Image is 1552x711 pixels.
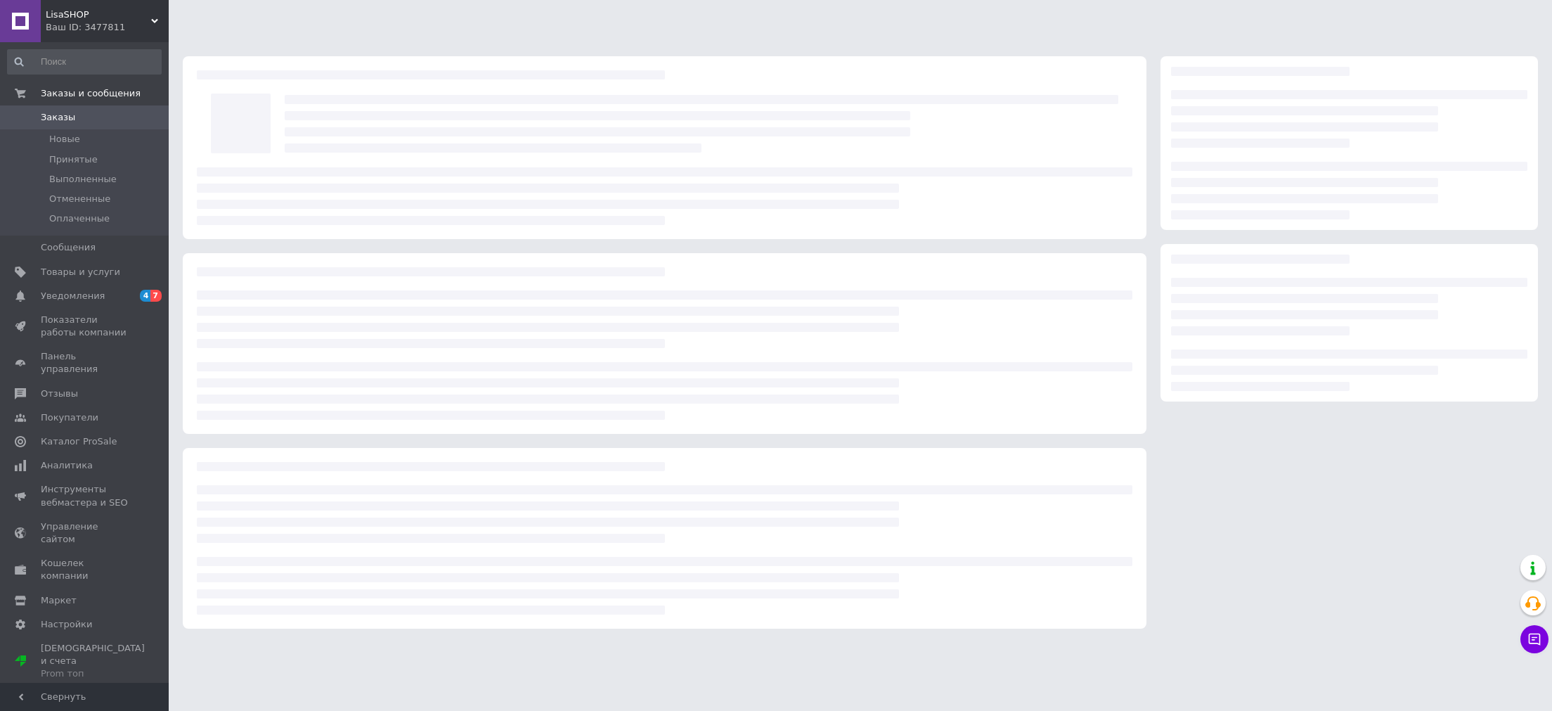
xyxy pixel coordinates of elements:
span: Маркет [41,594,77,607]
span: Сообщения [41,241,96,254]
div: Prom топ [41,667,145,680]
span: Товары и услуги [41,266,120,278]
div: Ваш ID: 3477811 [46,21,169,34]
span: LisaSHOP [46,8,151,21]
span: Оплаченные [49,212,110,225]
span: Выполненные [49,173,117,186]
span: Покупатели [41,411,98,424]
span: Принятые [49,153,98,166]
button: Чат с покупателем [1520,625,1548,653]
span: Каталог ProSale [41,435,117,448]
span: Уведомления [41,290,105,302]
span: Аналитика [41,459,93,472]
span: Новые [49,133,80,146]
span: Управление сайтом [41,520,130,546]
input: Поиск [7,49,162,75]
span: Отзывы [41,387,78,400]
span: 4 [140,290,151,302]
span: [DEMOGRAPHIC_DATA] и счета [41,642,145,681]
span: Показатели работы компании [41,314,130,339]
span: Настройки [41,618,92,631]
span: Заказы и сообщения [41,87,141,100]
span: Инструменты вебмастера и SEO [41,483,130,508]
span: Панель управления [41,350,130,376]
span: Кошелек компании [41,557,130,582]
span: 7 [150,290,162,302]
span: Отмененные [49,193,110,205]
span: Заказы [41,111,75,124]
